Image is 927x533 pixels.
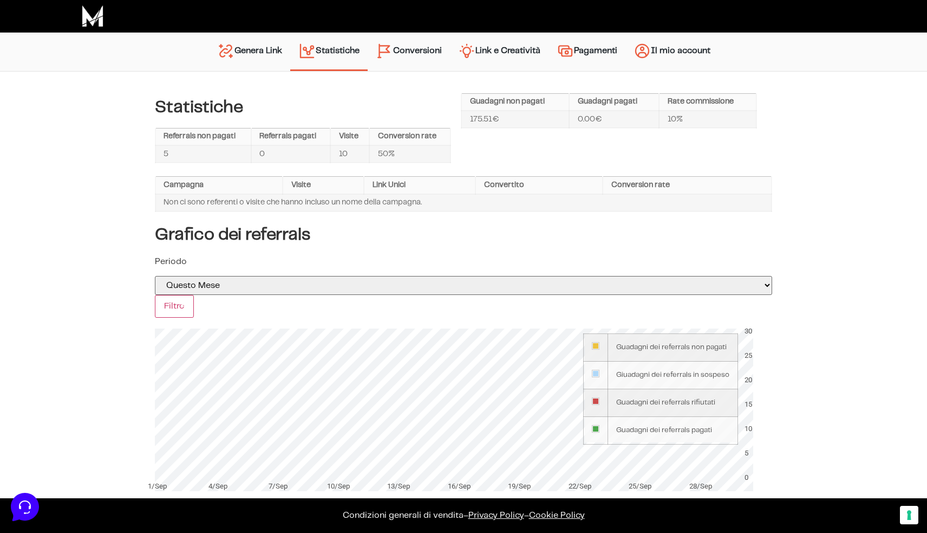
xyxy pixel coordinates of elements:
td: Non ci sono referenti o visite che hanno incluso un nome della campagna. [155,194,772,211]
img: generate-link.svg [217,42,234,60]
button: Home [9,348,75,373]
td: 5 [155,145,251,163]
button: Messaggi [75,348,142,373]
td: 175.51€ [461,111,569,128]
img: stats.svg [298,42,316,60]
div: 0 [745,472,754,483]
div: 22/Sep [553,481,607,492]
th: Conversion rate [369,129,451,146]
h2: Ciao da Marketers 👋 [9,9,182,26]
a: Link e Creatività [450,38,549,66]
a: Apri Centro Assistenza [115,134,199,143]
a: Genera Link [209,38,290,66]
button: Le tue preferenze relative al consenso per le tecnologie di tracciamento [900,506,918,524]
div: 16/Sep [432,481,486,492]
img: conversion-2.svg [376,42,393,60]
div: 1/Sep [130,481,184,492]
img: dark [52,61,74,82]
td: 0 [251,145,331,163]
a: Pagamenti [549,38,625,66]
td: Guadagni dei referrals pagati [608,417,738,445]
div: 5 [745,448,754,459]
td: 0.00€ [569,111,659,128]
div: 4/Sep [191,481,245,492]
p: – – [11,509,916,522]
th: Guadagni non pagati [461,94,569,111]
div: 28/Sep [674,481,728,492]
img: account.svg [634,42,651,60]
td: 10 [330,145,369,163]
a: Condizioni generali di vendita [343,511,463,519]
img: creativity.svg [458,42,475,60]
th: Guadagni pagati [569,94,659,111]
h4: Grafico dei referrals [155,225,772,245]
p: Aiuto [167,363,182,373]
a: Il mio account [625,38,719,66]
div: 7/Sep [251,481,305,492]
span: Le tue conversazioni [17,43,92,52]
span: Trova una risposta [17,134,84,143]
img: dark [17,61,39,82]
th: Conversion rate [603,177,772,194]
input: Cerca un articolo... [24,158,177,169]
div: 13/Sep [371,481,426,492]
div: 30 [745,326,754,337]
input: Filtro [155,295,194,318]
th: Visite [283,177,364,194]
button: Aiuto [141,348,208,373]
div: 10 [745,423,754,434]
td: Guadagni dei referrals rifiutati [608,389,738,417]
a: Statistiche [290,38,368,64]
img: payments.svg [557,42,574,60]
div: 19/Sep [492,481,546,492]
button: Inizia una conversazione [17,91,199,113]
td: Guadagni dei referrals non pagati [608,334,738,362]
iframe: Customerly Messenger Launcher [9,491,41,523]
span: Inizia una conversazione [70,98,160,106]
th: Referrals pagati [251,129,331,146]
td: 50% [369,145,451,163]
div: 20 [745,375,754,386]
select: selected='selected' [155,276,772,295]
p: Messaggi [94,363,123,373]
img: dark [35,61,56,82]
div: 25 [745,350,754,361]
div: 25/Sep [613,481,667,492]
th: Visite [330,129,369,146]
div: 10/Sep [311,481,365,492]
span: Cookie Policy [529,511,585,519]
th: Link Unici [364,177,475,194]
a: Conversioni [368,38,450,66]
td: Giuadagni dei referrals in sospeso [608,362,738,389]
p: Home [32,363,51,373]
a: Privacy Policy [468,511,524,519]
th: Rate commissione [659,94,756,111]
h4: Statistiche [155,98,451,117]
td: 10% [659,111,756,128]
th: Campagna [155,177,283,194]
p: Periodo [155,255,772,268]
th: Referrals non pagati [155,129,251,146]
div: 15 [745,399,754,410]
nav: Menu principale [209,33,719,71]
th: Convertito [475,177,603,194]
